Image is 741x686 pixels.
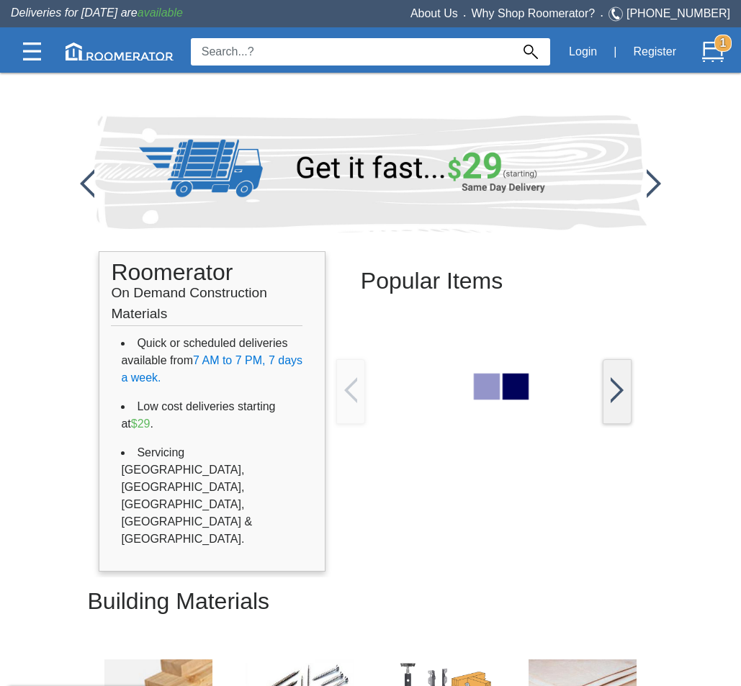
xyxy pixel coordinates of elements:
[458,12,472,19] span: •
[605,36,625,68] div: |
[131,418,151,430] span: $29
[625,37,684,67] button: Register
[23,42,41,60] img: Categories.svg
[627,7,730,19] a: [PHONE_NUMBER]
[111,252,302,326] h1: Roomerator
[121,354,302,384] span: 7 AM to 7 PM, 7 days a week.
[121,329,302,392] li: Quick or scheduled deliveries available from
[714,35,732,52] strong: 1
[595,12,608,19] span: •
[111,278,267,321] span: On Demand Construction Materials
[11,6,183,19] span: Deliveries for [DATE] are
[121,392,302,438] li: Low cost deliveries starting at .
[608,5,627,23] img: Telephone.svg
[121,438,302,554] li: Servicing [GEOGRAPHIC_DATA], [GEOGRAPHIC_DATA], [GEOGRAPHIC_DATA], [GEOGRAPHIC_DATA] & [GEOGRAPHI...
[138,6,183,19] span: available
[647,169,661,198] img: /app/images/Buttons/favicon.jpg
[80,169,94,198] img: /app/images/Buttons/favicon.jpg
[191,38,512,66] input: Search...?
[524,45,538,59] img: Search_Icon.svg
[702,41,724,63] img: Cart.svg
[472,7,596,19] a: Why Shop Roomerator?
[66,42,174,60] img: roomerator-logo.svg
[361,257,607,305] h2: Popular Items
[87,577,653,626] h2: Building Materials
[561,37,605,67] button: Login
[410,7,458,19] a: About Us
[472,343,530,401] img: indicator_mask.gif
